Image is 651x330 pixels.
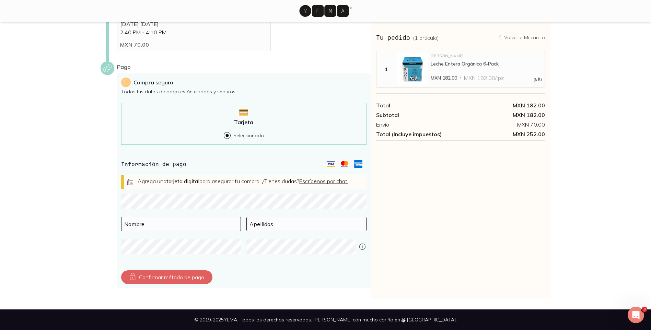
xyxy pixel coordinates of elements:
p: Seleccionado [233,132,264,139]
div: MXN 182.00 [461,102,545,109]
button: Confirmar método de pago [121,270,212,284]
strong: tarjeta digital [166,178,199,185]
span: ( 1 artículo ) [413,34,439,41]
div: MXN 182.00 [461,111,545,118]
span: MXN 182.00 / pz [464,74,504,81]
p: Compra seguro [133,78,173,86]
div: Total (Incluye impuestos) [376,131,461,138]
div: Total [376,102,461,109]
div: [PERSON_NAME] [431,54,542,58]
div: Pago [117,63,371,72]
span: MXN 252.00 [461,131,545,138]
div: Envío [376,121,461,128]
a: Escríbenos por chat. [299,178,348,185]
span: 3 [642,307,647,312]
h4: Información de pago [121,160,186,168]
a: Volver a Mi carrito [497,34,545,40]
p: Todos tus datos de pago están cifrados y seguros. [121,89,367,95]
div: Leche Entera Orgánica 6-Pack [431,61,542,67]
iframe: Intercom live chat [628,307,644,323]
span: [PERSON_NAME] con mucho cariño en [GEOGRAPHIC_DATA]. [313,317,457,323]
p: MXN 70.00 [120,41,268,48]
h3: Tu pedido [376,33,439,42]
span: Agrega una para asegurar tu compra. ¿Tienes dudas? [138,178,348,185]
span: (6 lt) [534,77,542,81]
p: [DATE] [DATE] [120,21,268,27]
p: 2:40 PM - 4:10 PM [120,29,268,36]
div: MXN 70.00 [461,121,545,128]
p: Volver a Mi carrito [504,34,545,40]
span: MXN 182.00 [431,74,457,81]
div: Subtotal [376,111,461,118]
p: Tarjeta [234,119,253,126]
img: Leche Entera Orgánica 6-Pack [397,54,428,85]
div: 1 [378,66,394,72]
